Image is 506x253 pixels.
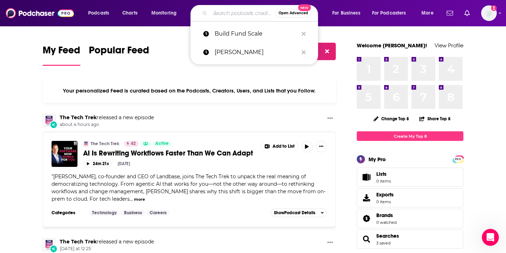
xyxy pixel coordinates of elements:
iframe: Intercom live chat [482,229,499,246]
span: Lists [376,171,391,177]
span: 0 items [376,179,391,184]
span: Searches [357,230,463,249]
button: Show More Button [324,238,336,247]
span: Show Podcast Details [274,210,315,215]
div: New Episode [50,121,58,128]
a: Lists [357,168,463,187]
span: Exports [359,193,373,203]
img: The Tech Trek [83,141,89,147]
a: 42 [124,141,139,147]
img: AI Is Rewriting Workflows Faster Than We Can Adapt [52,141,77,167]
div: My Pro [368,156,386,163]
button: Show More Button [324,114,336,123]
span: Exports [376,191,394,198]
span: Open Advanced [279,11,308,15]
span: For Podcasters [372,8,406,18]
span: Monitoring [151,8,177,18]
span: Logged in as MaryMaganni [481,5,497,21]
a: 3 saved [376,241,391,246]
a: [PERSON_NAME] [190,43,318,62]
a: Welcome [PERSON_NAME]! [357,42,427,49]
p: Build Fund Scale [215,25,298,43]
span: Podcasts [88,8,109,18]
img: Podchaser - Follow, Share and Rate Podcasts [6,6,74,20]
button: Show More Button [316,141,327,152]
a: Searches [359,234,373,244]
button: open menu [327,7,369,19]
a: PRO [454,156,462,162]
div: New Episode [50,245,58,253]
h3: Categories [52,210,84,216]
div: [DATE] [118,161,130,166]
span: about 4 hours ago [60,122,154,128]
a: 0 watched [376,220,397,225]
span: Active [155,140,169,147]
button: Open AdvancedNew [275,9,311,17]
p: Amir Bormand [215,43,298,62]
a: AI Is Rewriting Workflows Faster Than We Can Adapt [83,149,256,158]
span: More [421,8,434,18]
span: Popular Feed [89,44,149,60]
a: The Tech Trek [60,114,97,121]
button: open menu [416,7,442,19]
a: Searches [376,233,399,239]
span: For Business [332,8,360,18]
span: Lists [359,172,373,182]
a: View Profile [435,42,463,49]
a: Popular Feed [89,44,149,66]
span: 42 [131,140,136,147]
button: open menu [83,7,118,19]
svg: Add a profile image [491,5,497,11]
h3: released a new episode [60,114,154,121]
a: Active [152,141,172,147]
a: The Tech Trek [91,141,119,147]
span: AI Is Rewriting Workflows Faster Than We Can Adapt [83,149,253,158]
span: Lists [376,171,387,177]
button: Change Top 8 [369,114,413,123]
button: open menu [367,7,416,19]
a: Charts [118,7,142,19]
span: [PERSON_NAME], co-founder and CEO of Landbase, joins The Tech Trek to unpack the real meaning of ... [52,173,325,202]
span: [DATE] at 12:25 [60,246,154,252]
a: Show notifications dropdown [462,7,473,19]
span: 0 items [376,199,394,204]
img: The Tech Trek [43,114,55,127]
span: Brands [376,212,393,218]
button: open menu [146,7,186,19]
img: User Profile [481,5,497,21]
h3: released a new episode [60,238,154,245]
span: Brands [357,209,463,228]
span: New [298,4,311,11]
a: The Tech Trek [60,238,97,245]
span: Add to List [273,144,295,149]
button: 24m 21s [83,160,112,167]
span: " [52,173,325,202]
button: Show profile menu [481,5,497,21]
a: Build Fund Scale [190,25,318,43]
img: The Tech Trek [43,238,55,251]
span: PRO [454,157,462,162]
a: Show notifications dropdown [444,7,456,19]
button: ShowPodcast Details [271,209,327,217]
a: Exports [357,188,463,207]
a: Business [121,210,145,216]
input: Search podcasts, credits, & more... [210,7,275,19]
span: My Feed [43,44,80,60]
a: Careers [147,210,169,216]
a: Brands [376,212,397,218]
span: ... [130,196,133,202]
a: My Feed [43,44,80,66]
a: Brands [359,214,373,223]
a: Technology [89,210,119,216]
span: Charts [122,8,138,18]
a: Create My Top 8 [357,131,463,141]
div: Search podcasts, credits, & more... [197,5,325,21]
button: Show More Button [261,141,298,152]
